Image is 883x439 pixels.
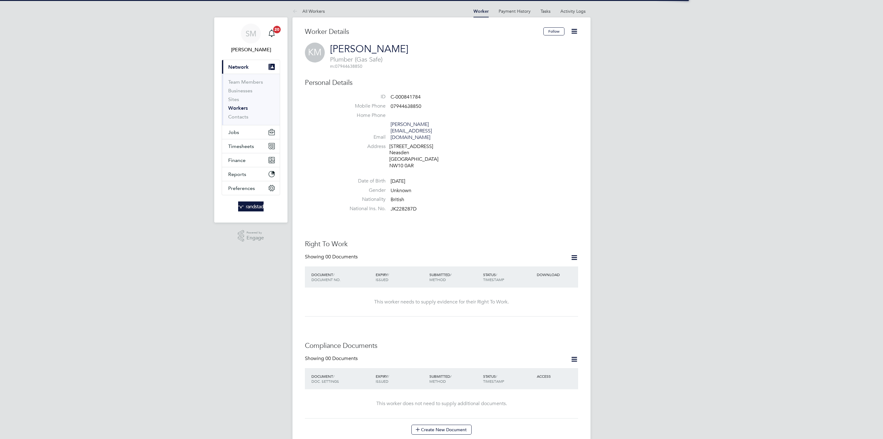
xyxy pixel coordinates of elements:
[228,114,248,120] a: Contacts
[428,371,482,387] div: SUBMITTED
[325,254,358,260] span: 00 Documents
[228,88,252,94] a: Businesses
[560,8,586,14] a: Activity Logs
[428,269,482,285] div: SUBMITTED
[342,134,386,141] label: Email
[342,187,386,194] label: Gender
[305,341,578,350] h3: Compliance Documents
[389,143,448,169] div: [STREET_ADDRESS] Neasden [GEOGRAPHIC_DATA] NW10 0AR
[499,8,531,14] a: Payment History
[222,139,280,153] button: Timesheets
[483,379,504,384] span: TIMESTAMP
[222,24,280,53] a: SM[PERSON_NAME]
[305,27,543,36] h3: Worker Details
[374,269,428,285] div: EXPIRY
[391,121,432,141] a: [PERSON_NAME][EMAIL_ADDRESS][DOMAIN_NAME]
[450,272,451,277] span: /
[429,277,446,282] span: METHOD
[376,379,388,384] span: ISSUED
[535,371,578,382] div: ACCESS
[482,269,535,285] div: STATUS
[228,157,246,163] span: Finance
[228,171,246,177] span: Reports
[311,379,339,384] span: DOC. SETTINGS
[391,178,405,184] span: [DATE]
[247,230,264,235] span: Powered by
[391,187,411,194] span: Unknown
[228,185,255,191] span: Preferences
[222,46,280,53] span: Scott McGlynn
[342,112,386,119] label: Home Phone
[330,63,362,69] span: 07944638850
[483,277,504,282] span: TIMESTAMP
[543,27,564,35] button: Follow
[325,355,358,362] span: 00 Documents
[311,299,572,305] div: This worker needs to supply evidence for their Right To Work.
[330,43,408,55] a: [PERSON_NAME]
[292,8,325,14] a: All Workers
[228,129,239,135] span: Jobs
[310,371,374,387] div: DOCUMENT
[305,355,359,362] div: Showing
[391,206,417,212] span: JK228287D
[342,94,386,100] label: ID
[496,374,497,379] span: /
[273,26,281,33] span: 20
[311,400,572,407] div: This worker does not need to supply additional documents.
[311,277,341,282] span: DOCUMENT NO.
[429,379,446,384] span: METHOD
[246,30,256,38] span: SM
[310,269,374,285] div: DOCUMENT
[222,74,280,125] div: Network
[247,235,264,241] span: Engage
[330,55,408,63] span: Plumber (Gas Safe)
[388,272,389,277] span: /
[473,9,489,14] a: Worker
[391,197,404,203] span: British
[228,143,254,149] span: Timesheets
[376,277,388,282] span: ISSUED
[228,96,239,102] a: Sites
[305,78,578,87] h3: Personal Details
[222,201,280,211] a: Go to home page
[228,79,263,85] a: Team Members
[238,230,264,242] a: Powered byEngage
[330,63,335,69] span: m:
[305,240,578,249] h3: Right To Work
[214,17,288,223] nav: Main navigation
[391,94,421,100] span: C-000841784
[411,425,472,435] button: Create New Document
[305,43,325,62] span: KM
[374,371,428,387] div: EXPIRY
[342,178,386,184] label: Date of Birth
[541,8,550,14] a: Tasks
[333,272,334,277] span: /
[388,374,389,379] span: /
[305,254,359,260] div: Showing
[391,103,421,109] span: 07944638850
[342,103,386,109] label: Mobile Phone
[228,64,249,70] span: Network
[333,374,334,379] span: /
[342,143,386,150] label: Address
[228,105,248,111] a: Workers
[222,153,280,167] button: Finance
[238,201,264,211] img: randstad-logo-retina.png
[222,181,280,195] button: Preferences
[535,269,578,280] div: DOWNLOAD
[342,196,386,203] label: Nationality
[222,167,280,181] button: Reports
[222,125,280,139] button: Jobs
[342,206,386,212] label: National Ins. No.
[450,374,451,379] span: /
[496,272,497,277] span: /
[482,371,535,387] div: STATUS
[265,24,278,44] a: 20
[222,60,280,74] button: Network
